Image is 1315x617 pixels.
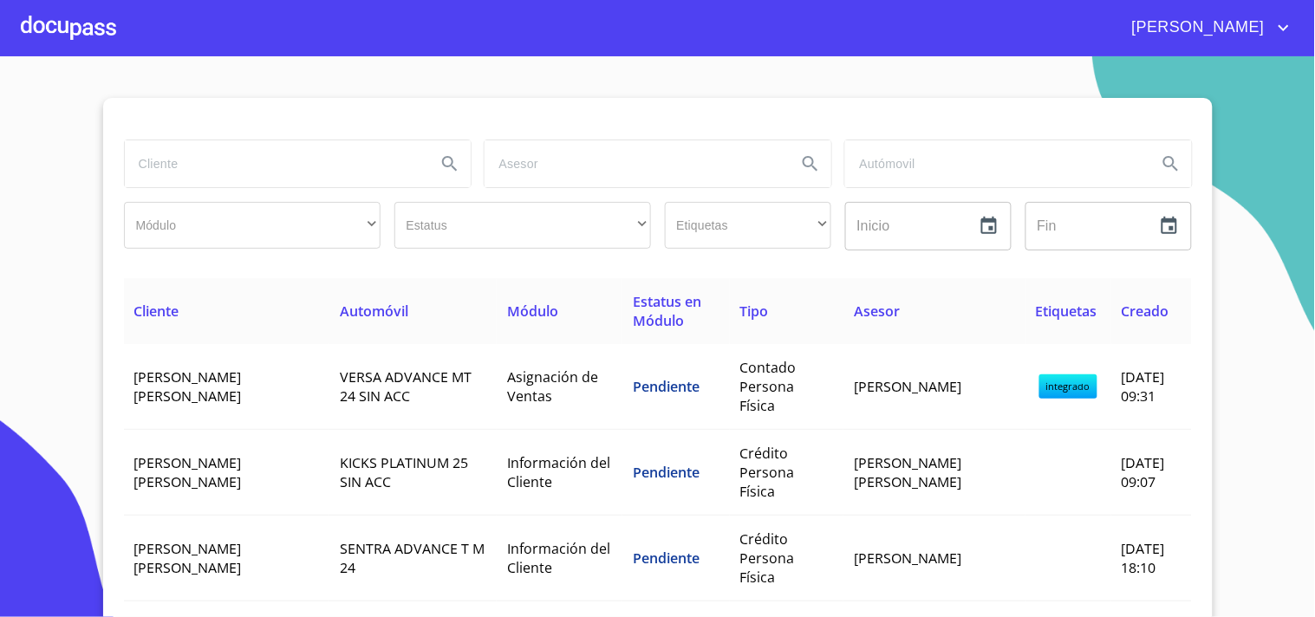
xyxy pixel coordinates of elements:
span: Crédito Persona Física [740,529,795,587]
span: Crédito Persona Física [740,444,795,501]
span: [DATE] 18:10 [1122,539,1165,577]
span: [PERSON_NAME] [854,377,961,396]
span: Pendiente [633,377,700,396]
div: ​ [394,202,651,249]
span: [PERSON_NAME] [1119,14,1273,42]
span: KICKS PLATINUM 25 SIN ACC [340,453,468,491]
span: Creado [1122,302,1169,321]
span: integrado [1039,374,1097,399]
span: Automóvil [340,302,408,321]
span: Contado Persona Física [740,358,797,415]
span: Información del Cliente [507,453,610,491]
input: search [845,140,1143,187]
span: Pendiente [633,549,700,568]
span: VERSA ADVANCE MT 24 SIN ACC [340,367,472,406]
span: [PERSON_NAME] [PERSON_NAME] [134,539,242,577]
span: [DATE] 09:07 [1122,453,1165,491]
span: Asesor [854,302,900,321]
input: search [485,140,783,187]
span: Pendiente [633,463,700,482]
div: ​ [665,202,831,249]
span: Tipo [740,302,769,321]
input: search [125,140,423,187]
span: [PERSON_NAME] [PERSON_NAME] [134,453,242,491]
span: Cliente [134,302,179,321]
span: [PERSON_NAME] [854,549,961,568]
span: Etiquetas [1036,302,1097,321]
button: Search [1150,143,1192,185]
div: ​ [124,202,381,249]
span: Estatus en Módulo [633,292,701,330]
span: Información del Cliente [507,539,610,577]
span: [PERSON_NAME] [PERSON_NAME] [134,367,242,406]
span: Asignación de Ventas [507,367,598,406]
span: [DATE] 09:31 [1122,367,1165,406]
button: Search [790,143,831,185]
button: Search [429,143,471,185]
button: account of current user [1119,14,1294,42]
span: SENTRA ADVANCE T M 24 [340,539,485,577]
span: [PERSON_NAME] [PERSON_NAME] [854,453,961,491]
span: Módulo [507,302,558,321]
